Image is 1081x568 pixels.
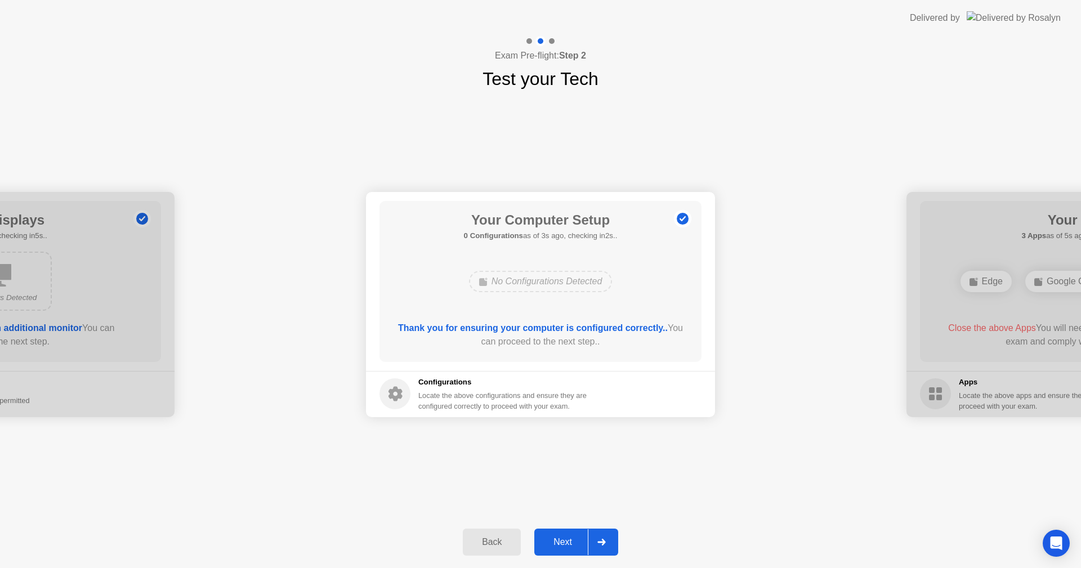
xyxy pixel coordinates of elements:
div: Locate the above configurations and ensure they are configured correctly to proceed with your exam. [418,390,589,412]
b: Step 2 [559,51,586,60]
div: Next [538,537,588,547]
div: Delivered by [910,11,960,25]
h1: Your Computer Setup [464,210,618,230]
div: No Configurations Detected [469,271,613,292]
div: Back [466,537,517,547]
img: Delivered by Rosalyn [967,11,1061,24]
button: Back [463,529,521,556]
h1: Test your Tech [483,65,598,92]
b: 0 Configurations [464,231,523,240]
h5: Configurations [418,377,589,388]
div: Open Intercom Messenger [1043,530,1070,557]
b: Thank you for ensuring your computer is configured correctly.. [398,323,668,333]
h5: as of 3s ago, checking in2s.. [464,230,618,241]
div: You can proceed to the next step.. [396,321,686,348]
button: Next [534,529,618,556]
h4: Exam Pre-flight: [495,49,586,62]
